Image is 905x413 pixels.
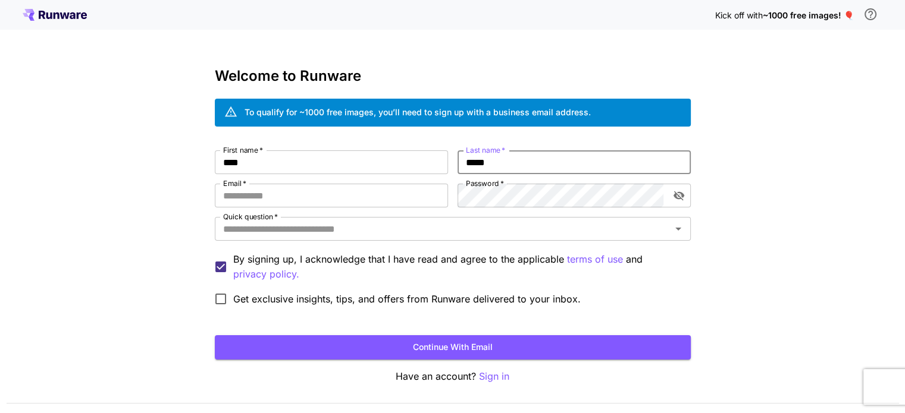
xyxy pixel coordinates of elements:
label: First name [223,145,263,155]
h3: Welcome to Runware [215,68,691,84]
p: Have an account? [215,369,691,384]
button: Open [670,220,687,237]
p: privacy policy. [233,267,299,282]
label: Quick question [223,212,278,222]
button: By signing up, I acknowledge that I have read and agree to the applicable terms of use and [233,267,299,282]
p: terms of use [567,252,623,267]
span: ~1000 free images! 🎈 [763,10,854,20]
button: toggle password visibility [668,185,690,206]
span: Kick off with [715,10,763,20]
button: By signing up, I acknowledge that I have read and agree to the applicable and privacy policy. [567,252,623,267]
label: Last name [466,145,505,155]
label: Password [466,178,504,188]
span: Get exclusive insights, tips, and offers from Runware delivered to your inbox. [233,292,581,306]
label: Email [223,178,246,188]
button: Continue with email [215,335,691,360]
button: In order to qualify for free credit, you need to sign up with a business email address and click ... [859,2,882,26]
p: By signing up, I acknowledge that I have read and agree to the applicable and [233,252,681,282]
button: Sign in [479,369,509,384]
div: To qualify for ~1000 free images, you’ll need to sign up with a business email address. [245,106,591,118]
